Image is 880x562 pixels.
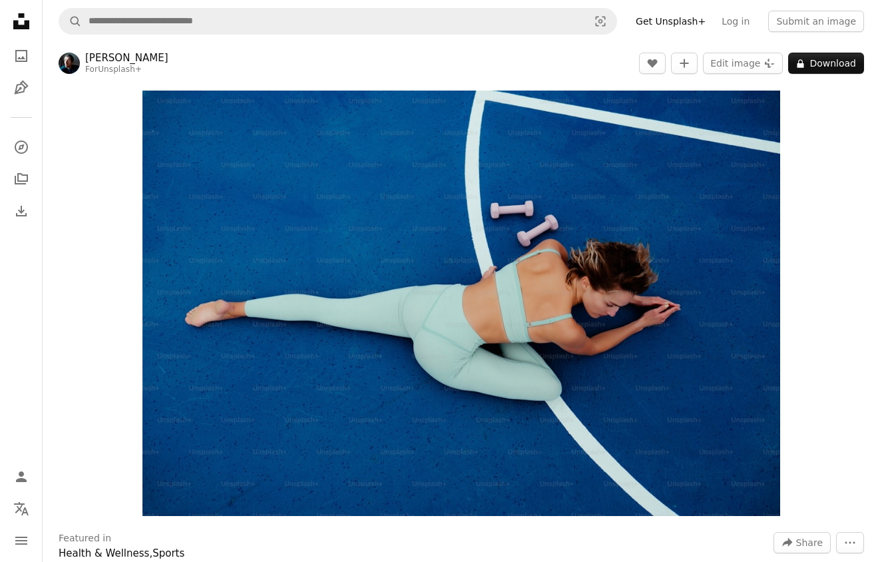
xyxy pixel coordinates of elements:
a: Collections [8,166,35,192]
button: Submit an image [768,11,864,32]
a: Photos [8,43,35,69]
a: Get Unsplash+ [628,11,714,32]
span: Share [796,533,823,553]
button: Language [8,495,35,522]
button: Zoom in on this image [142,91,781,516]
button: Download [788,53,864,74]
button: Like [639,53,666,74]
button: Add to Collection [671,53,698,74]
a: Explore [8,134,35,160]
a: Sports [152,547,184,559]
button: Visual search [584,9,616,34]
h3: Featured in [59,532,111,545]
a: Log in / Sign up [8,463,35,490]
button: Menu [8,527,35,554]
a: Unsplash+ [98,65,142,74]
button: Share this image [773,532,831,553]
span: , [149,547,152,559]
button: More Actions [836,532,864,553]
a: Download History [8,198,35,224]
div: For [85,65,168,75]
button: Search Unsplash [59,9,82,34]
button: Edit image [703,53,783,74]
a: Log in [714,11,758,32]
img: Go to Wesley Tingey's profile [59,53,80,74]
img: a woman laying on a tennis court holding a tennis racquet [142,91,781,516]
a: Illustrations [8,75,35,101]
form: Find visuals sitewide [59,8,617,35]
a: Health & Wellness [59,547,149,559]
a: [PERSON_NAME] [85,51,168,65]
